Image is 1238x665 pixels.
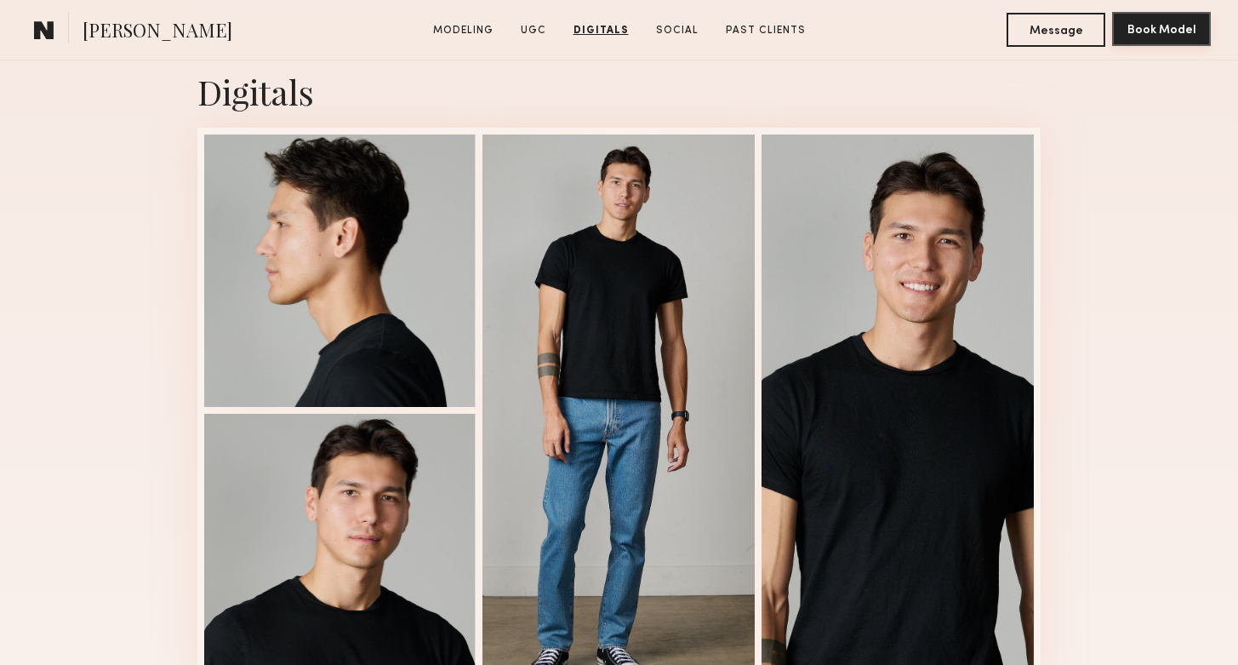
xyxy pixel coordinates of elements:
div: Digitals [197,69,1041,114]
button: Book Model [1112,12,1211,46]
button: Message [1007,13,1105,47]
span: [PERSON_NAME] [83,17,232,47]
a: Book Model [1112,22,1211,37]
a: Modeling [426,23,500,38]
a: Social [649,23,705,38]
a: Digitals [567,23,636,38]
a: UGC [514,23,553,38]
a: Past Clients [719,23,813,38]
